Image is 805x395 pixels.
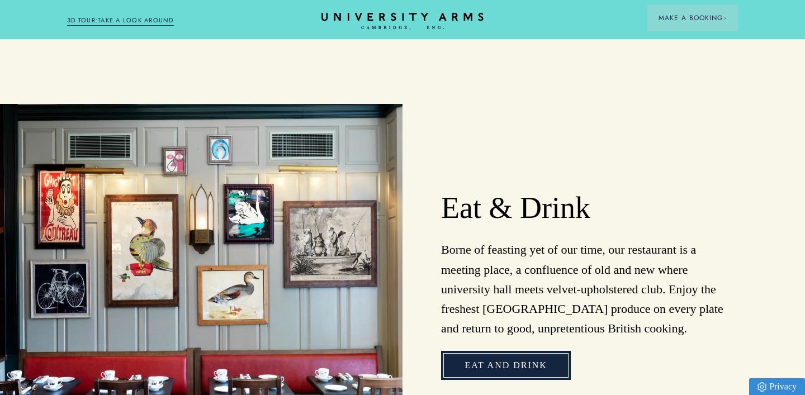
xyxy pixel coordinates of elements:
[757,382,766,392] img: Privacy
[67,16,174,26] a: 3D TOUR:TAKE A LOOK AROUND
[441,240,738,338] p: Borne of feasting yet of our time, our restaurant is a meeting place, a confluence of old and new...
[441,351,570,380] a: Eat and Drink
[647,4,738,31] button: Make a BookingArrow icon
[749,378,805,395] a: Privacy
[321,13,484,30] a: Home
[723,16,727,20] img: Arrow icon
[441,190,738,227] h2: Eat & Drink
[659,13,727,23] span: Make a Booking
